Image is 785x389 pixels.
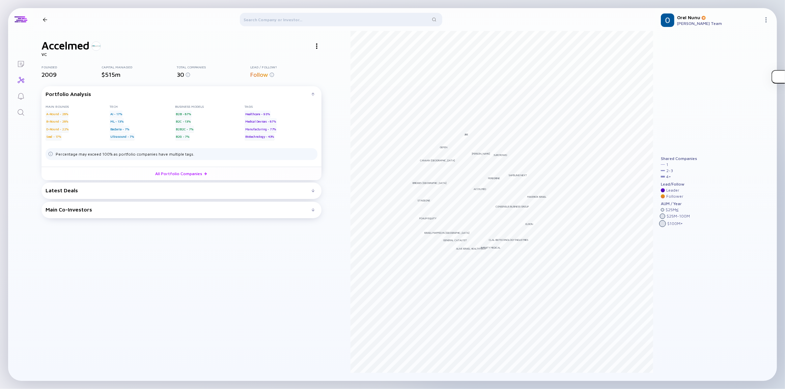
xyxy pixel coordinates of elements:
[102,71,177,78] div: $515m
[666,174,671,179] div: 4 +
[316,43,317,49] img: Investor Actions
[110,110,122,117] div: AI - 17%
[177,65,250,69] div: Total Companies
[419,217,437,220] div: Poalim Equity
[110,126,130,132] div: Bacteria - 7%
[46,104,110,108] div: Main rounds
[46,110,68,117] div: A-Round - 28%
[250,71,268,78] span: Follow
[41,71,102,78] div: 2009
[661,201,697,206] div: AUM / Year
[667,214,690,219] div: $ 25M - 100M
[666,188,679,193] div: Leader
[46,118,68,125] div: B-Round - 28%
[472,152,490,155] div: [PERSON_NAME]
[41,65,102,69] div: Founded
[46,126,69,132] div: D-Round - 22%
[245,104,317,108] div: Tags
[676,207,679,212] div: ≤
[245,118,277,125] div: Medical Devices - 87%
[418,199,430,202] div: StageOne
[245,110,271,117] div: Healthcare - 93%
[527,195,546,198] div: Maverick Israel
[526,222,533,226] div: Elron
[496,205,529,208] div: Consensus Business Group
[56,152,194,157] div: Percentage may exceed 100% as portfolio companies have multiple tags.
[175,133,190,140] div: B2G - 7%
[666,194,683,199] div: Follower
[186,72,190,77] img: Info for Total Companies
[175,110,192,117] div: B2B - 87%
[245,133,275,140] div: Biotechnology - 43%
[8,55,33,71] a: Lists
[41,52,321,57] div: VC
[661,182,697,187] div: Lead/Follow
[677,21,761,26] div: [PERSON_NAME] Team
[110,104,175,108] div: Tech
[677,14,761,20] div: Orel Nunu
[245,126,277,132] div: Manufacturing - 77%
[46,133,62,140] div: Seed - 17%
[413,181,447,185] div: Bridges [GEOGRAPHIC_DATA]
[474,187,486,191] div: Accelmed
[175,126,194,132] div: B2B2C - 7%
[763,17,769,23] img: Menu
[8,104,33,120] a: Search
[46,91,311,97] div: Portfolio Analysis
[102,65,177,69] div: Capital Managed
[110,133,135,140] div: Ultrasound - 7%
[464,133,468,136] div: Jibe
[46,187,311,193] div: Latest Deals
[110,118,124,125] div: ML - 13%
[177,71,184,78] span: 30
[489,238,528,241] div: Clal Biotechnology Industries
[456,247,486,250] div: ALIVE Israel HealthTech
[8,88,33,104] a: Reminders
[661,13,674,27] img: Orel Profile Picture
[481,246,501,249] div: Infinity Medical
[443,238,467,242] div: General Catalyst
[667,221,683,226] div: $ 100M +
[666,168,673,173] div: 2 - 3
[494,153,507,157] div: OurCrowd
[48,152,53,156] img: Tags Dislacimer info icon
[46,206,311,213] div: Main Co-Investors
[175,118,191,125] div: B2C - 13%
[41,167,321,180] a: All Portfolio Companies
[270,72,274,77] img: Info for Lead / Follow?
[488,176,500,180] div: Peregrine
[8,71,33,88] a: Investor Map
[175,104,245,108] div: Business Models
[424,231,470,234] div: Israeli Mapped in [GEOGRAPHIC_DATA]
[661,156,697,161] div: Shared Companies
[509,173,527,177] div: Samsung Next
[440,145,447,149] div: Gefen
[666,207,679,212] div: $ 25M
[41,39,89,52] h1: Accelmed
[250,65,321,69] div: Lead / Follow?
[420,159,455,162] div: Canaan [GEOGRAPHIC_DATA]
[666,162,668,167] div: 1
